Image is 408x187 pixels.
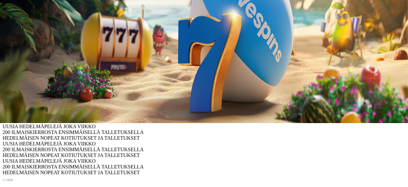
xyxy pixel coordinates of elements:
span: HEDELMÄISEN NOPEAT KOTIUTUKSET JA TALLETUKSET [3,170,140,175]
button: prev slide [3,179,8,181]
button: next slide [8,179,13,181]
span: 200 ILMAISKIERROSTA ENSIMMÄISELLÄ TALLETUKSELLA [3,147,144,152]
span: HEDELMÄISEN NOPEAT KOTIUTUKSET JA TALLETUKSET [3,118,140,123]
span: UUSIA HEDELMÄPELEJÄ JOKA VIIKKO [3,141,96,146]
span: 200 ILMAISKIERROSTA ENSIMMÄISELLÄ TALLETUKSELLA [3,129,144,135]
span: 200 ILMAISKIERROSTA ENSIMMÄISELLÄ TALLETUKSELLA [3,164,144,169]
span: UUSIA HEDELMÄPELEJÄ JOKA VIIKKO [3,158,96,164]
span: HEDELMÄISEN NOPEAT KOTIUTUKSET JA TALLETUKSET [3,135,140,141]
span: HEDELMÄISEN NOPEAT KOTIUTUKSET JA TALLETUKSET [3,152,140,158]
span: UUSIA HEDELMÄPELEJÄ JOKA VIIKKO [3,124,96,129]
